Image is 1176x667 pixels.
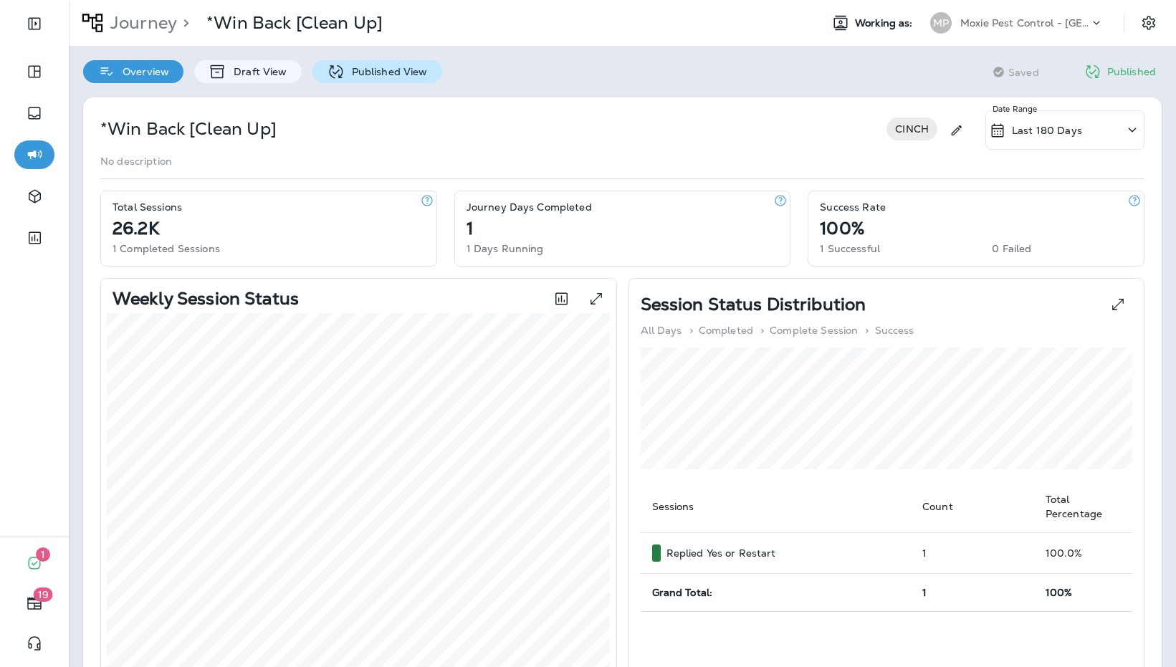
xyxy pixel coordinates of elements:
p: Published [1107,66,1156,77]
p: Session Status Distribution [641,299,866,310]
p: > [760,325,764,336]
p: 1 Days Running [467,243,544,254]
p: Success Rate [820,201,886,213]
span: 19 [34,587,53,602]
p: Published View [345,66,428,77]
button: Expand Sidebar [14,9,54,38]
p: 1 Successful [820,243,880,254]
button: Settings [1136,10,1162,36]
p: Replied Yes or Restart [666,547,776,559]
button: 1 [14,549,54,577]
p: > [177,12,189,34]
p: Complete Session [770,325,858,336]
span: Grand Total: [652,586,713,599]
p: Date Range [993,103,1039,115]
p: 0 Failed [992,243,1031,254]
div: Edit [943,110,970,150]
td: 1 [911,533,1034,574]
p: Moxie Pest Control - [GEOGRAPHIC_DATA] [960,17,1089,29]
p: Success [875,325,914,336]
p: Draft View [226,66,287,77]
th: Sessions [641,481,912,533]
p: *Win Back [Clean Up] [206,12,383,34]
p: No description [100,155,172,167]
th: Count [911,481,1034,533]
button: View graph expanded to full screen [582,284,611,313]
p: *Win Back [Clean Up] [100,117,277,140]
p: Journey Days Completed [467,201,592,213]
p: Total Sessions [113,201,182,213]
p: 1 Completed Sessions [113,243,220,254]
span: 1 [922,586,927,599]
th: Total Percentage [1034,481,1132,533]
p: 26.2K [113,223,159,234]
p: 1 [467,223,473,234]
td: 100.0 % [1034,533,1132,574]
p: All Days [641,325,682,336]
p: > [865,325,869,336]
button: 19 [14,589,54,618]
span: Saved [1008,67,1039,78]
span: 1 [36,547,50,562]
button: Toggle between session count and session percentage [547,284,576,313]
p: Last 180 Days [1012,125,1082,136]
p: > [689,325,693,336]
p: Completed [699,325,753,336]
span: Working as: [855,17,916,29]
span: CINCH [886,123,937,135]
p: 100% [820,223,864,234]
p: Journey [105,12,177,34]
p: Overview [115,66,169,77]
p: Weekly Session Status [113,293,299,304]
button: View Pie expanded to full screen [1104,290,1132,319]
span: 100% [1046,586,1073,599]
div: MP [930,12,952,34]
